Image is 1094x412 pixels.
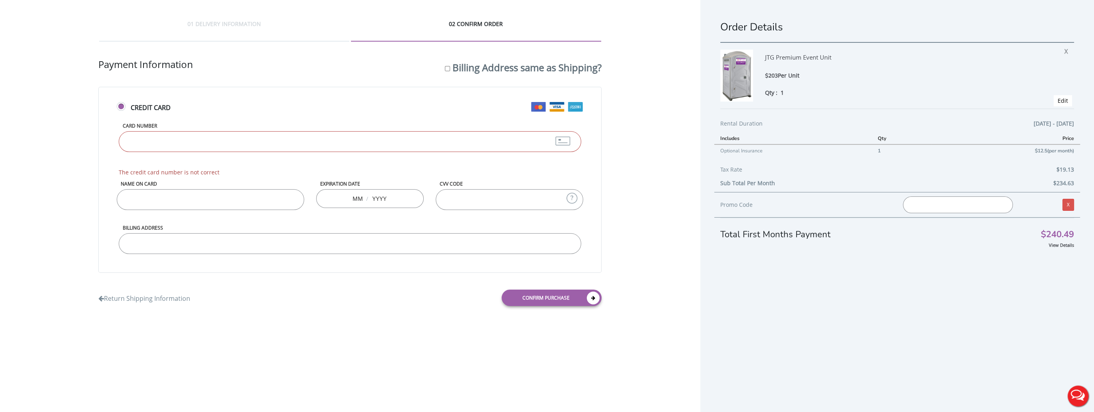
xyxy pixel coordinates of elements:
[119,224,581,231] label: Billing Address
[1062,380,1094,412] button: Live Chat
[502,290,602,306] a: Confirm purchase
[117,103,583,120] label: Credit Card
[119,122,581,129] label: Card Number
[872,132,932,144] th: Qty
[351,20,601,42] div: 02 CONFIRM ORDER
[765,50,1008,71] div: JTG Premium Event Unit
[720,218,1074,241] div: Total First Months Payment
[436,180,583,187] label: CVV Code
[316,180,424,187] label: Expiration Date
[117,180,304,187] label: Name on Card
[932,144,1080,156] td: $12.5(per month)
[1049,242,1074,248] a: View Details
[353,190,363,206] input: MM
[365,195,369,203] span: /
[1062,199,1074,211] a: X
[765,88,1008,97] div: Qty :
[714,132,872,144] th: Includes
[720,179,775,187] b: Sub Total Per Month
[720,200,891,210] div: Promo Code
[781,89,784,96] span: 1
[714,144,872,156] td: Optional Insurance
[371,190,387,206] input: YYYY
[778,72,799,79] span: Per Unit
[1034,119,1074,128] span: [DATE] - [DATE]
[1056,165,1074,174] span: $19.13
[765,71,1008,80] div: $203
[872,144,932,156] td: 1
[452,61,602,74] label: Billing Address same as Shipping?
[99,20,349,42] div: 01 DELIVERY INFORMATION
[720,20,1074,34] h1: Order Details
[720,119,1074,132] div: Rental Duration
[98,290,190,303] a: Return Shipping Information
[1053,179,1074,187] b: $234.63
[119,168,581,176] span: The credit card number is not correct
[98,58,602,87] div: Payment Information
[932,132,1080,144] th: Price
[1041,230,1074,239] span: $240.49
[720,165,1074,178] div: Tax Rate
[1064,45,1072,55] span: X
[1058,97,1068,104] a: Edit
